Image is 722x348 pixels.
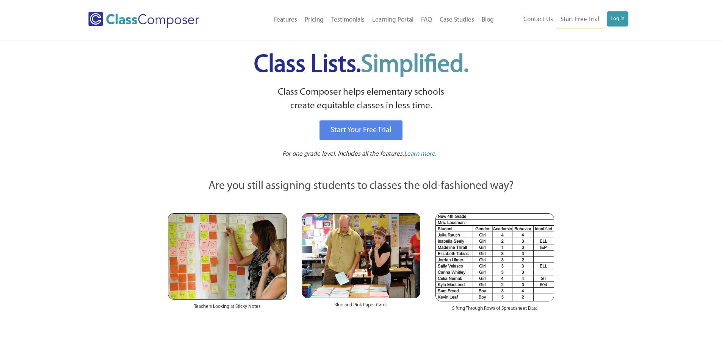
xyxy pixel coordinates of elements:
img: Blue and Pink Paper Cards [302,213,420,298]
a: Start Your Free Trial [319,120,403,140]
div: Blue and Pink Paper Cards [302,298,420,316]
span: Start Your Free Trial [330,126,392,134]
div: Teachers Looking at Sticky Notes [168,300,287,318]
a: Contact Us [520,11,557,28]
nav: Header Menu [498,11,628,28]
span: Simplified. [361,53,468,78]
a: Blog [478,12,498,28]
a: Features [270,12,301,28]
span: Learn more. [404,151,437,157]
span: For one grade level. Includes all the features. [282,151,404,157]
a: Start Free Trial [557,11,603,28]
p: Class Composer helps elementary schools create equitable classes in less time. [167,86,556,113]
a: FAQ [417,12,436,28]
a: Pricing [301,12,327,28]
img: Class Composer [88,12,199,28]
img: Spreadsheets [435,213,554,301]
a: Learn more. [404,150,437,159]
a: Learning Portal [368,12,417,28]
img: Teachers Looking at Sticky Notes [168,213,287,300]
div: Sifting Through Rows of Spreadsheet Data [435,301,554,320]
nav: Header Menu [230,12,498,28]
a: Log In [607,11,628,27]
a: Testimonials [327,12,368,28]
a: Case Studies [436,12,478,28]
span: Class Lists. [254,53,468,78]
p: Are you still assigning students to classes the old-fashioned way? [168,178,554,195]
